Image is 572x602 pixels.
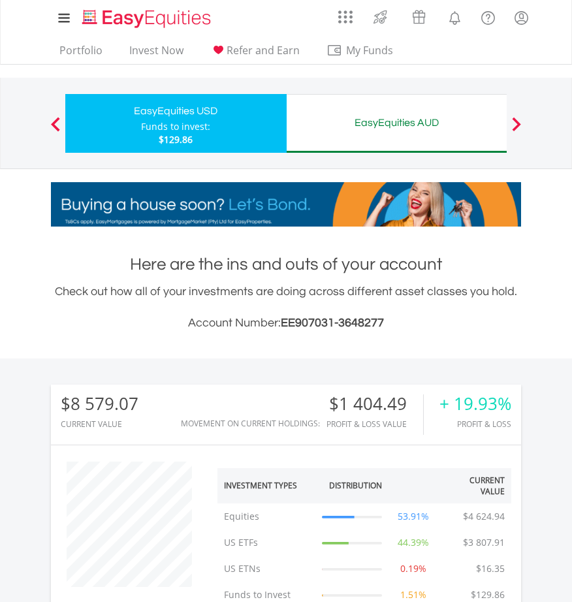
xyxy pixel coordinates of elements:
div: Distribution [329,480,382,491]
div: Funds to invest: [141,120,210,133]
img: thrive-v2.svg [370,7,391,27]
div: $1 404.49 [326,394,423,413]
h1: Here are the ins and outs of your account [51,253,521,276]
td: Equities [217,503,315,530]
div: $8 579.07 [61,394,138,413]
a: Invest Now [124,44,189,64]
img: EasyEquities_Logo.png [80,8,216,29]
td: 53.91% [389,503,437,530]
a: Vouchers [400,3,438,27]
h3: Account Number: [51,314,521,332]
a: Portfolio [54,44,108,64]
div: Check out how all of your investments are doing across different asset classes you hold. [51,283,521,332]
img: vouchers-v2.svg [408,7,430,27]
button: Next [503,123,530,136]
a: Home page [77,3,216,29]
a: AppsGrid [330,3,361,24]
span: $129.86 [159,133,193,146]
td: 0.19% [389,556,437,582]
div: Profit & Loss [439,420,511,428]
button: Previous [42,123,69,136]
a: FAQ's and Support [471,3,505,29]
div: Profit & Loss Value [326,420,423,428]
td: US ETNs [217,556,315,582]
span: Refer and Earn [227,43,300,57]
div: Movement on Current Holdings: [181,419,320,428]
th: Current Value [437,468,511,503]
img: grid-menu-icon.svg [338,10,353,24]
div: EasyEquities USD [73,102,279,120]
td: US ETFs [217,530,315,556]
td: $16.35 [469,556,511,582]
div: + 19.93% [439,394,511,413]
a: Notifications [438,3,471,29]
a: Refer and Earn [205,44,305,64]
a: My Profile [505,3,538,32]
span: My Funds [326,42,412,59]
div: EasyEquities AUD [294,114,500,132]
td: 44.39% [389,530,437,556]
div: CURRENT VALUE [61,420,138,428]
span: EE907031-3648277 [281,317,384,329]
th: Investment Types [217,468,315,503]
td: $4 624.94 [456,503,511,530]
td: $3 807.91 [456,530,511,556]
img: EasyMortage Promotion Banner [51,182,521,227]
